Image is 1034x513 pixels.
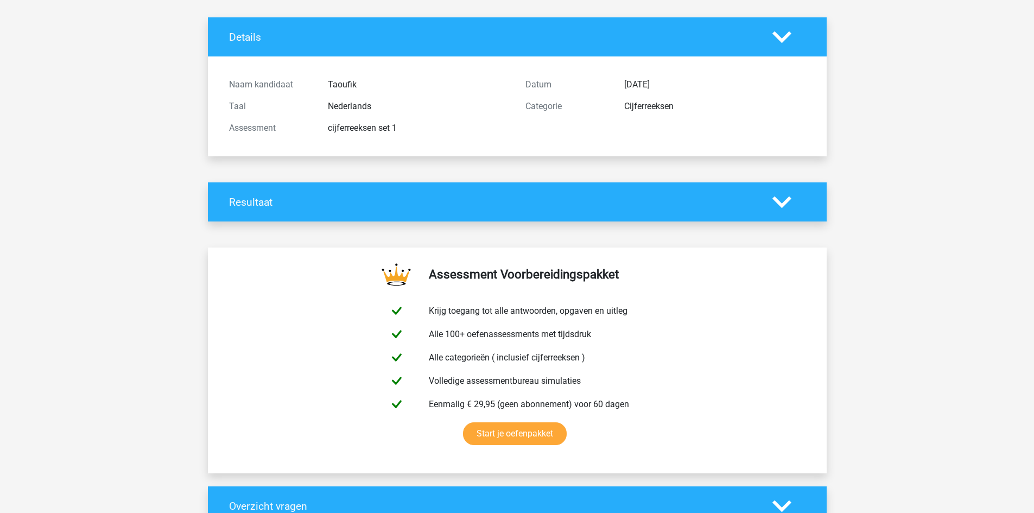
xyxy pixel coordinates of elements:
div: Cijferreeksen [616,100,814,113]
a: Start je oefenpakket [463,422,567,445]
div: [DATE] [616,78,814,91]
h4: Overzicht vragen [229,500,756,512]
div: Naam kandidaat [221,78,320,91]
h4: Details [229,31,756,43]
div: Nederlands [320,100,517,113]
div: cijferreeksen set 1 [320,122,517,135]
h4: Resultaat [229,196,756,208]
div: Datum [517,78,616,91]
div: Taal [221,100,320,113]
div: Assessment [221,122,320,135]
div: Categorie [517,100,616,113]
div: Taoufik [320,78,517,91]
